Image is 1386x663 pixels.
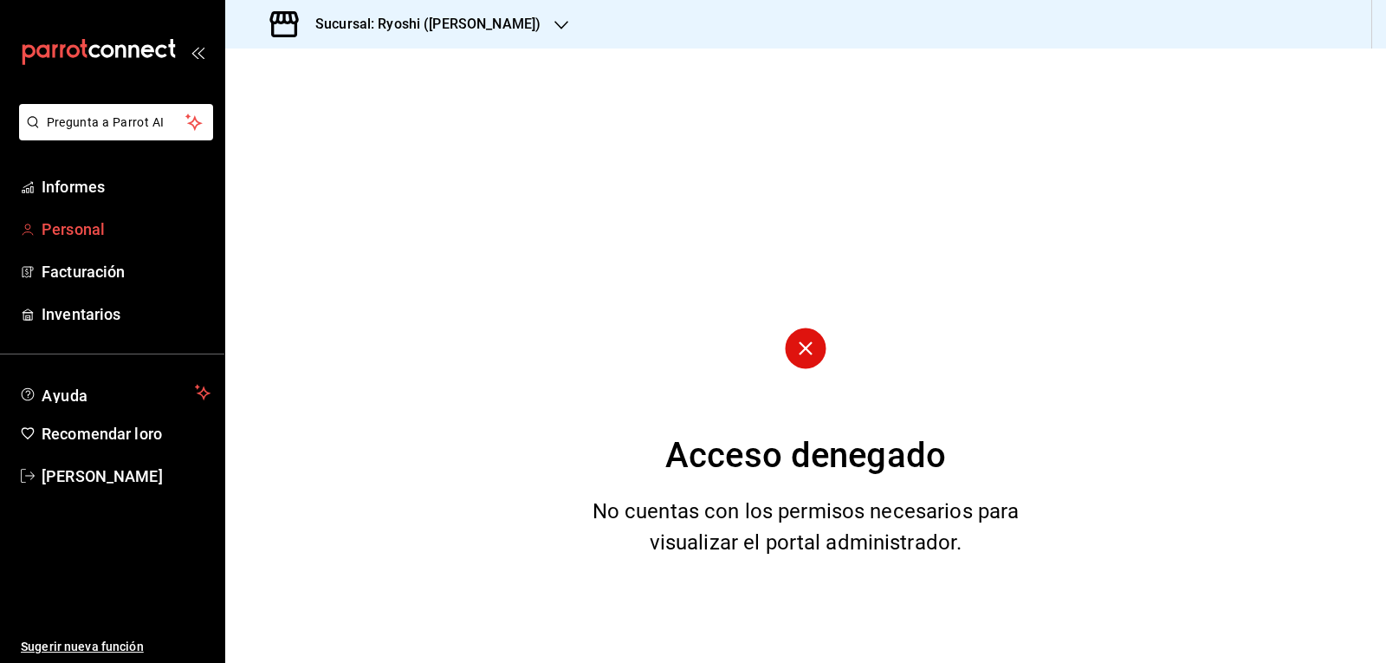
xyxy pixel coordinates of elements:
[315,16,541,32] font: Sucursal: Ryoshi ([PERSON_NAME])
[593,499,1020,555] font: No cuentas con los permisos necesarios para visualizar el portal administrador.
[42,425,162,443] font: Recomendar loro
[42,387,88,405] font: Ayuda
[21,640,144,653] font: Sugerir nueva función
[191,45,204,59] button: abrir_cajón_menú
[47,115,165,129] font: Pregunta a Parrot AI
[42,220,105,238] font: Personal
[42,263,125,281] font: Facturación
[42,178,105,196] font: Informes
[42,305,120,323] font: Inventarios
[12,126,213,144] a: Pregunta a Parrot AI
[665,435,946,476] font: Acceso denegado
[19,104,213,140] button: Pregunta a Parrot AI
[42,467,163,485] font: [PERSON_NAME]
